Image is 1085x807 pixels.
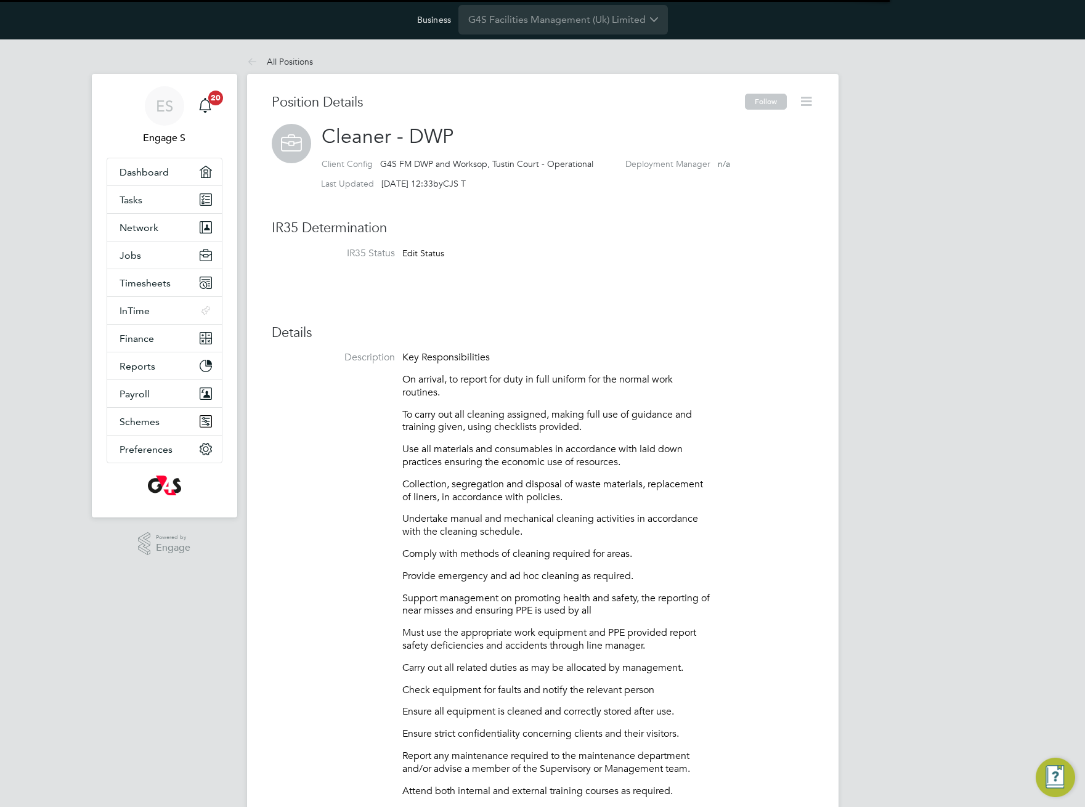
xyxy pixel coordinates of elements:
a: Tasks [107,186,222,213]
label: IR35 Status [272,247,395,260]
p: Attend both internal and external training courses as required. [402,785,710,798]
nav: Main navigation [92,74,237,517]
p: On arrival, to report for duty in full uniform for the normal work routines. [402,373,710,399]
span: n/a [718,158,730,169]
p: Comply with methods of cleaning required for areas. [402,548,710,561]
span: Network [120,222,158,233]
button: Reports [107,352,222,379]
p: Must use the appropriate work equipment and PPE provided report safety deficiencies and accidents... [402,627,710,652]
span: G4S FM DWP and Worksop, Tustin Court - Operational [380,158,593,169]
button: Engage Resource Center [1036,758,1075,797]
a: All Positions [247,56,313,67]
div: by [321,178,466,189]
a: Edit Status [402,248,444,259]
p: Report any maintenance required to the maintenance department and/or advise a member of the Super... [402,750,710,776]
p: Collection, segregation and disposal of waste materials, replacement of liners, in accordance wit... [402,478,710,504]
p: Ensure all equipment is cleaned and correctly stored after use. [402,705,710,718]
p: Support management on promoting health and safety, the reporting of near misses and ensuring PPE ... [402,592,710,618]
p: Undertake manual and mechanical cleaning activities in accordance with the cleaning schedule. [402,513,710,538]
span: Jobs [120,249,141,261]
button: Network [107,214,222,241]
button: Timesheets [107,269,222,296]
span: Payroll [120,388,150,400]
span: Schemes [120,416,160,428]
label: Client Config [322,158,373,169]
a: 20 [193,86,217,126]
span: Dashboard [120,166,169,178]
button: Payroll [107,380,222,407]
a: Dashboard [107,158,222,185]
span: ES [156,98,173,114]
span: Powered by [156,532,190,543]
button: Jobs [107,241,222,269]
a: Powered byEngage [138,532,190,556]
a: ESEngage S [107,86,222,145]
p: To carry out all cleaning assigned, making full use of guidance and training given, using checkli... [402,408,710,434]
label: Deployment Manager [625,158,710,169]
span: Reports [120,360,155,372]
p: Ensure strict confidentiality concerning clients and their visitors. [402,728,710,740]
p: Use all materials and consumables in accordance with laid down practices ensuring the economic us... [402,443,710,469]
h3: Position Details [272,94,745,112]
span: Timesheets [120,277,171,289]
span: Cleaner - DWP [322,124,453,148]
span: Finance [120,333,154,344]
button: Follow [745,94,787,110]
span: InTime [120,305,150,317]
span: Preferences [120,444,173,455]
label: Last Updated [321,178,374,189]
p: Provide emergency and ad hoc cleaning as required. [402,570,710,583]
h3: Details [272,324,814,342]
button: Finance [107,325,222,352]
span: [DATE] 12:33 [381,178,433,189]
h3: IR35 Determination [272,219,814,237]
img: g4s-logo-retina.png [148,476,181,495]
label: Description [272,351,395,364]
p: Carry out all related duties as may be allocated by management. [402,662,710,675]
button: Preferences [107,436,222,463]
span: Engage S [107,131,222,145]
a: Go to home page [107,476,222,495]
span: Tasks [120,194,142,206]
p: Key Responsibilities [402,351,710,364]
button: Schemes [107,408,222,435]
p: Check equipment for faults and notify the relevant person [402,684,710,697]
span: Engage [156,543,190,553]
span: 20 [208,91,223,105]
label: Business [417,14,451,25]
span: CJS T [443,178,466,189]
button: InTime [107,297,222,324]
